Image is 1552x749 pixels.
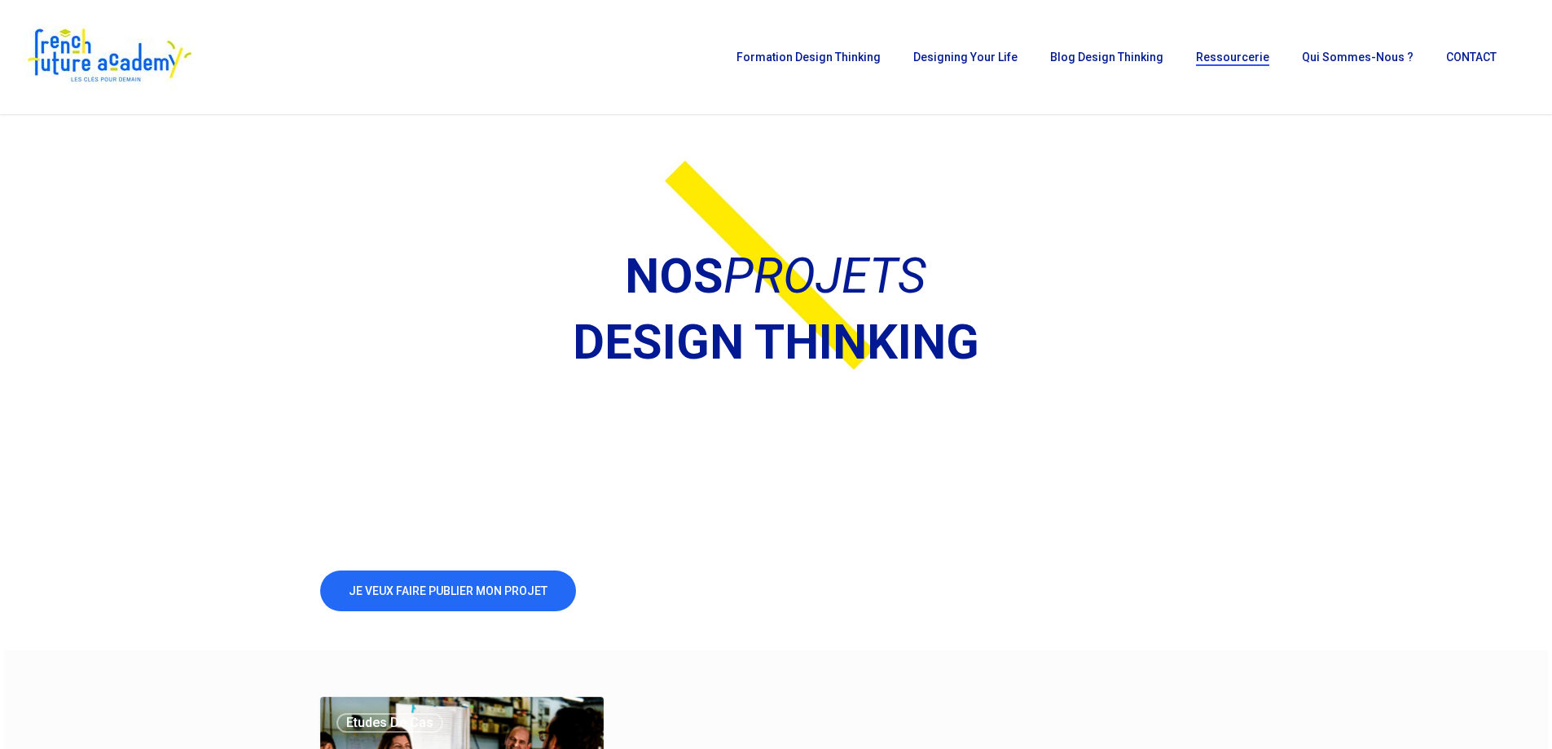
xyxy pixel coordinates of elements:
span: Formation Design Thinking [736,51,881,64]
a: Qui sommes-nous ? [1294,51,1422,63]
span: Qui sommes-nous ? [1302,51,1414,64]
img: French Future Academy [23,24,195,90]
a: Blog Design Thinking [1042,51,1172,63]
span: Ressourcerie [1196,51,1269,64]
span: Designing Your Life [913,51,1018,64]
em: PROJETS [723,247,926,305]
a: Formation Design Thinking [728,51,889,63]
a: Etudes de cas [336,713,443,733]
a: JE VEUX FAIRE PUBLIER MON PROJET [320,571,576,611]
h1: NOS [475,246,1076,306]
span: CONTACT [1446,51,1497,64]
h1: DESIGN THINKING [475,312,1076,372]
a: CONTACT [1438,51,1505,63]
a: Ressourcerie [1188,51,1277,63]
span: JE VEUX FAIRE PUBLIER MON PROJET [349,583,547,599]
a: Designing Your Life [905,51,1026,63]
span: Blog Design Thinking [1050,51,1163,64]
